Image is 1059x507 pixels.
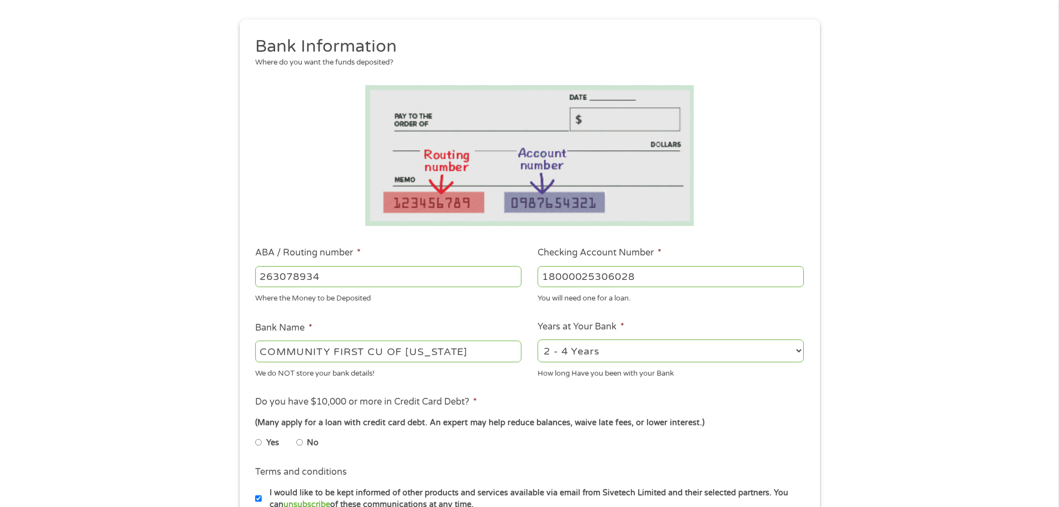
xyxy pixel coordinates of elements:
label: Do you have $10,000 or more in Credit Card Debt? [255,396,477,408]
div: We do NOT store your bank details! [255,364,521,379]
div: You will need one for a loan. [538,289,804,304]
label: Checking Account Number [538,247,662,259]
label: Yes [266,437,279,449]
label: Terms and conditions [255,466,347,478]
div: Where the Money to be Deposited [255,289,521,304]
label: Bank Name [255,322,312,334]
label: Years at Your Bank [538,321,624,333]
label: ABA / Routing number [255,247,361,259]
input: 345634636 [538,266,804,287]
div: Where do you want the funds deposited? [255,57,796,68]
div: How long Have you been with your Bank [538,364,804,379]
label: No [307,437,319,449]
input: 263177916 [255,266,521,287]
h2: Bank Information [255,36,796,58]
img: Routing number location [365,85,694,226]
div: (Many apply for a loan with credit card debt. An expert may help reduce balances, waive late fees... [255,417,803,429]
